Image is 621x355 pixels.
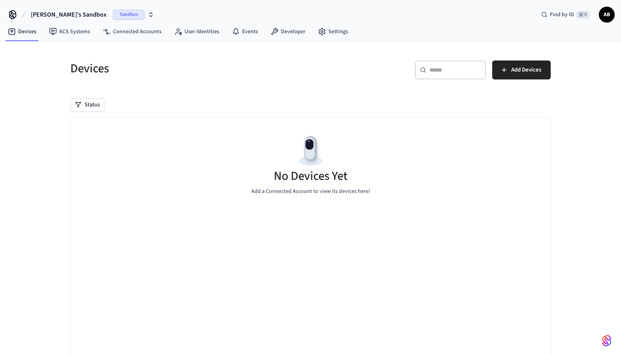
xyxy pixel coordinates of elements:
p: Add a Connected Account to view its devices here! [251,187,370,196]
button: AB [599,7,615,23]
span: Add Devices [511,65,541,75]
span: AB [600,8,614,22]
img: SeamLogoGradient.69752ec5.svg [602,334,612,347]
h5: No Devices Yet [274,168,348,184]
span: [PERSON_NAME]'s Sandbox [31,10,107,19]
h5: Devices [70,60,306,77]
span: Sandbox [113,9,145,20]
a: Events [226,25,264,39]
a: Developer [264,25,312,39]
a: Connected Accounts [96,25,168,39]
button: Add Devices [492,60,551,79]
a: Settings [312,25,354,39]
span: Find by ID [550,11,574,19]
a: User Identities [168,25,226,39]
img: Devices Empty State [293,133,328,169]
a: ACS Systems [43,25,96,39]
span: ⌘ K [576,11,589,19]
a: Devices [2,25,43,39]
div: Find by ID⌘ K [535,8,596,22]
button: Status [70,98,105,111]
